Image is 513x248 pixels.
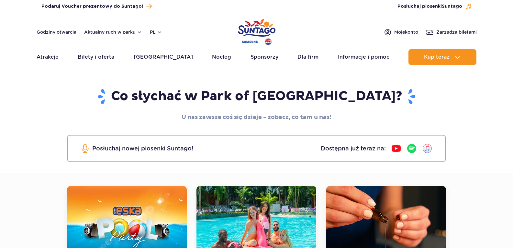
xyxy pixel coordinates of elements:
a: Mojekonto [384,28,418,36]
button: Aktualny ruch w parku [84,30,142,35]
a: Zarządzajbiletami [426,28,477,36]
img: Spotify [407,143,417,154]
p: U nas zawsze coś się dzieje - zobacz, co tam u nas! [67,113,446,122]
p: Dostępna już teraz na: [321,144,386,153]
span: Moje konto [394,29,418,35]
button: Posłuchaj piosenkiSuntago [397,3,472,10]
span: Suntago [442,4,462,9]
a: Bilety i oferta [78,49,114,65]
a: Nocleg [212,49,231,65]
img: iTunes [422,143,432,154]
a: Sponsorzy [251,49,278,65]
h1: Co słychać w Park of [GEOGRAPHIC_DATA]? [67,88,446,105]
a: [GEOGRAPHIC_DATA] [134,49,193,65]
a: Park of Poland [238,16,275,46]
button: Kup teraz [408,49,476,65]
span: Podaruj Voucher prezentowy do Suntago! [41,3,143,10]
p: Posłuchaj nowej piosenki Suntago! [92,144,193,153]
img: YouTube [391,143,401,154]
span: Zarządzaj biletami [436,29,477,35]
a: Dla firm [297,49,318,65]
a: Informacje i pomoc [338,49,389,65]
a: Podaruj Voucher prezentowy do Suntago! [41,2,152,11]
a: Godziny otwarcia [37,29,76,35]
a: Atrakcje [37,49,59,65]
span: Kup teraz [424,54,450,60]
button: pl [150,29,162,35]
span: Posłuchaj piosenki [397,3,462,10]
